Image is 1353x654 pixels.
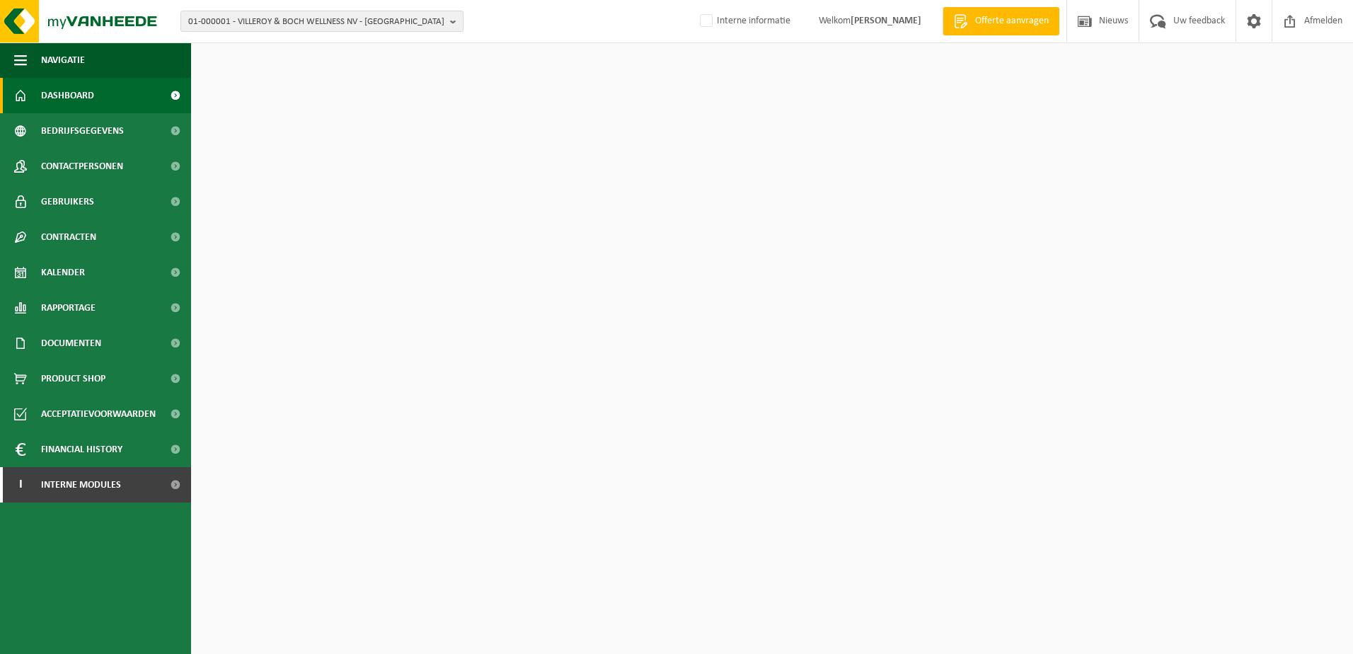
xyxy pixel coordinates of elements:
[41,326,101,361] span: Documenten
[41,78,94,113] span: Dashboard
[41,396,156,432] span: Acceptatievoorwaarden
[41,149,123,184] span: Contactpersonen
[41,184,94,219] span: Gebruikers
[41,42,85,78] span: Navigatie
[41,255,85,290] span: Kalender
[14,467,27,503] span: I
[180,11,464,32] button: 01-000001 - VILLEROY & BOCH WELLNESS NV - [GEOGRAPHIC_DATA]
[41,361,105,396] span: Product Shop
[41,432,122,467] span: Financial History
[697,11,790,32] label: Interne informatie
[851,16,921,26] strong: [PERSON_NAME]
[41,219,96,255] span: Contracten
[41,290,96,326] span: Rapportage
[943,7,1059,35] a: Offerte aanvragen
[41,113,124,149] span: Bedrijfsgegevens
[188,11,444,33] span: 01-000001 - VILLEROY & BOCH WELLNESS NV - [GEOGRAPHIC_DATA]
[972,14,1052,28] span: Offerte aanvragen
[41,467,121,503] span: Interne modules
